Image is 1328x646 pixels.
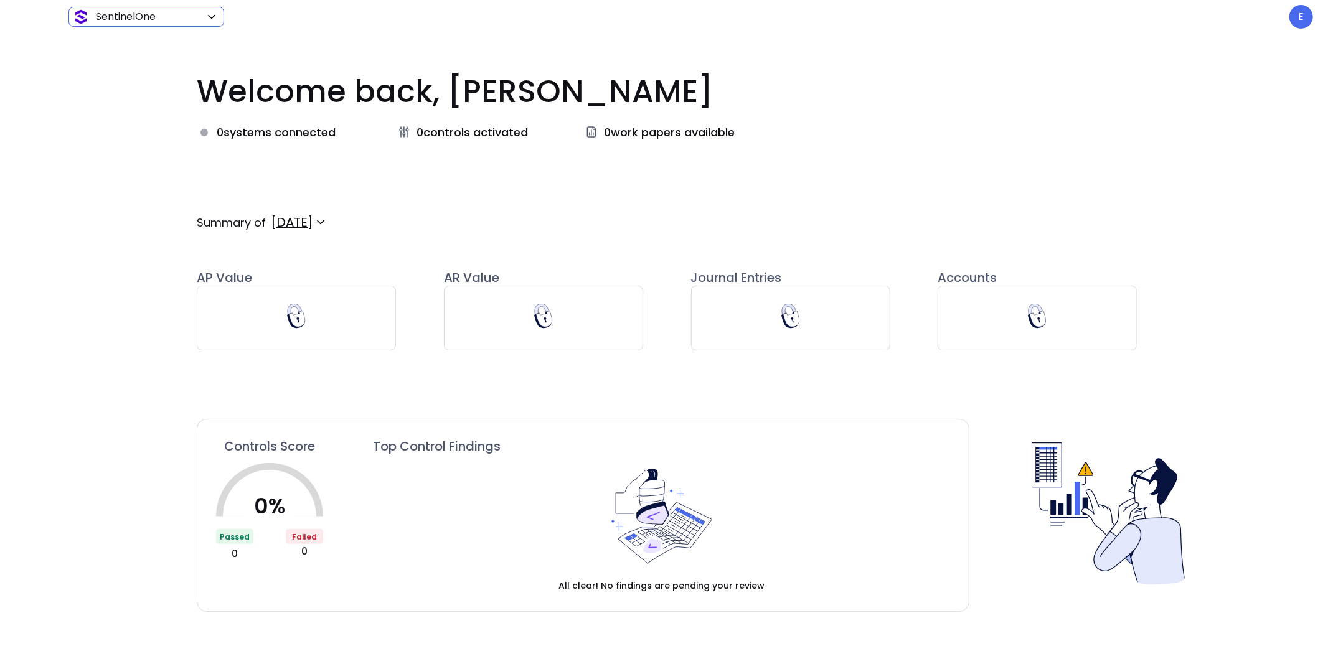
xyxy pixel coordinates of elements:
[220,531,250,542] span: Passed
[531,304,556,333] div: This requires permissions that are missing from your user role. If you need access to this, pleas...
[73,9,88,24] img: Icon
[558,579,765,592] span: All clear! No findings are pending your review
[232,546,238,561] span: 0
[584,124,735,141] a: 0work papers available
[217,124,336,141] span: 0 systems connected
[197,214,266,231] p: Summary of
[444,269,499,286] span: AR Value
[284,304,309,333] div: This requires permissions that are missing from your user role. If you need access to this, pleas...
[197,68,1185,115] p: Welcome back, [PERSON_NAME]
[254,495,285,517] p: 0 %
[197,269,252,286] span: AP Value
[271,212,313,233] div: [DATE]
[938,269,997,286] span: Accounts
[1025,304,1050,333] div: This requires permissions that are missing from your user role. If you need access to this, pleas...
[301,544,308,559] span: 0
[216,438,323,454] a: Controls Score
[373,438,501,454] span: Top Control Findings
[292,531,317,542] span: Failed
[604,124,735,141] span: 0 work papers available
[1299,9,1304,24] p: E
[96,9,156,24] p: SentinelOne
[1289,5,1313,29] div: Eleanor Yehudai
[691,269,782,286] span: Journal Entries
[417,124,528,141] span: 0 controls activated
[1032,437,1185,590] img: Controls
[397,124,528,141] a: 0controls activated
[778,304,803,333] div: This requires permissions that are missing from your user role. If you need access to this, pleas...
